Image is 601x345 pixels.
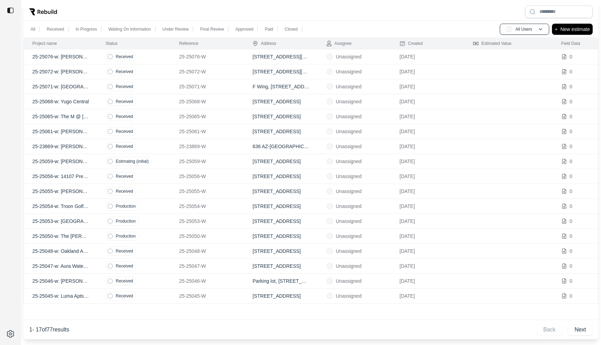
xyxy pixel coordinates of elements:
[326,113,333,120] span: U
[244,49,318,64] td: [STREET_ADDRESS][PERSON_NAME]
[244,109,318,124] td: [STREET_ADDRESS]
[570,218,572,225] p: 0
[336,203,362,210] p: Unassigned
[244,184,318,199] td: [STREET_ADDRESS]
[244,274,318,289] td: Parking lot, [STREET_ADDRESS]
[116,144,133,149] p: Received
[179,203,236,210] p: 25-25054-W
[400,218,456,225] p: [DATE]
[326,53,333,60] span: U
[116,129,133,134] p: Received
[400,173,456,180] p: [DATE]
[400,68,456,75] p: [DATE]
[336,173,362,180] p: Unassigned
[244,244,318,259] td: [STREET_ADDRESS]
[326,128,333,135] span: U
[32,128,89,135] p: 25-25061-w: [PERSON_NAME]
[32,83,89,90] p: 25-25071-w: [GEOGRAPHIC_DATA]
[400,233,456,240] p: [DATE]
[336,233,362,240] p: Unassigned
[244,139,318,154] td: 636 AZ-[GEOGRAPHIC_DATA], [GEOGRAPHIC_DATA]
[400,248,456,255] p: [DATE]
[29,326,69,334] p: 1 - 17 of 77 results
[244,259,318,274] td: [STREET_ADDRESS]
[244,169,318,184] td: [STREET_ADDRESS]
[32,158,89,165] p: 25-25059-w: [PERSON_NAME] Vantage
[570,128,572,135] p: 0
[336,128,362,135] p: Unassigned
[326,143,333,150] span: U
[32,41,57,46] div: Project name
[179,143,236,150] p: 25-23869-W
[326,98,333,105] span: U
[116,248,133,254] p: Received
[326,203,333,210] span: U
[106,41,118,46] div: Status
[29,8,57,15] img: Rebuild
[116,188,133,194] p: Received
[162,26,189,32] p: Under Review
[32,203,89,210] p: 25-25054-w: Troon Golf Villas 1003
[506,26,513,33] span: AU
[570,158,572,165] p: 0
[570,203,572,210] p: 0
[336,98,362,105] p: Unassigned
[570,188,572,195] p: 0
[244,214,318,229] td: [STREET_ADDRESS]
[570,113,572,120] p: 0
[179,188,236,195] p: 25-25055-W
[32,68,89,75] p: 25-25072-w: [PERSON_NAME] And [PERSON_NAME]
[336,218,362,225] p: Unassigned
[116,99,133,104] p: Received
[400,128,456,135] p: [DATE]
[285,26,298,32] p: Closed
[336,292,362,299] p: Unassigned
[336,278,362,284] p: Unassigned
[179,128,236,135] p: 25-25061-W
[336,83,362,90] p: Unassigned
[336,113,362,120] p: Unassigned
[570,278,572,284] p: 0
[32,188,89,195] p: 25-25055-w: [PERSON_NAME]
[326,233,333,240] span: U
[179,233,236,240] p: 25-25050-W
[244,289,318,304] td: [STREET_ADDRESS]
[32,98,89,105] p: 25-25068-w: Yugo Central
[400,143,456,150] p: [DATE]
[244,154,318,169] td: [STREET_ADDRESS]
[560,25,590,33] p: New estimate
[570,248,572,255] p: 0
[326,83,333,90] span: U
[244,229,318,244] td: [STREET_ADDRESS]
[400,113,456,120] p: [DATE]
[400,203,456,210] p: [DATE]
[515,26,532,32] p: All Users
[253,41,276,46] div: Address
[116,233,136,239] p: Production
[336,248,362,255] p: Unassigned
[116,293,133,299] p: Received
[109,26,151,32] p: Waiting On Information
[179,248,236,255] p: 25-25048-W
[400,98,456,105] p: [DATE]
[568,324,593,335] button: Next
[179,68,236,75] p: 25-25072-W
[400,278,456,284] p: [DATE]
[336,158,362,165] p: Unassigned
[326,158,333,165] span: U
[570,292,572,299] p: 0
[75,26,97,32] p: In Progress
[32,173,89,180] p: 25-25056-w: 14107 Presidio Trails
[552,24,593,35] button: +New estimate
[336,143,362,150] p: Unassigned
[179,98,236,105] p: 25-25068-W
[116,263,133,269] p: Received
[400,292,456,299] p: [DATE]
[179,83,236,90] p: 25-25071-W
[244,94,318,109] td: [STREET_ADDRESS]
[179,158,236,165] p: 25-25059-W
[570,68,572,75] p: 0
[32,53,89,60] p: 25-25076-w: [PERSON_NAME]
[244,124,318,139] td: [STREET_ADDRESS]
[32,248,89,255] p: 25-25048-w: Oakland Apartments 6, 7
